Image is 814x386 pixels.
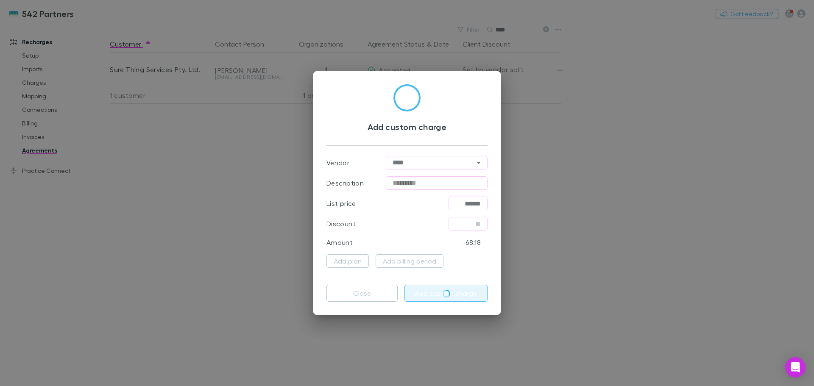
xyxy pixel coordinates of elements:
p: Discount [326,219,356,229]
div: Open Intercom Messenger [785,357,806,378]
p: Amount [326,237,353,247]
button: Open [473,157,485,169]
button: Add custom charge [404,285,488,302]
p: Description [326,178,364,188]
p: List price [326,198,356,208]
p: -68.18 [463,237,481,247]
h3: Add custom charge [326,122,488,132]
button: Add plan [326,254,369,268]
button: Add billing period [376,254,443,268]
p: Vendor [326,158,349,168]
button: Close [326,285,398,302]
